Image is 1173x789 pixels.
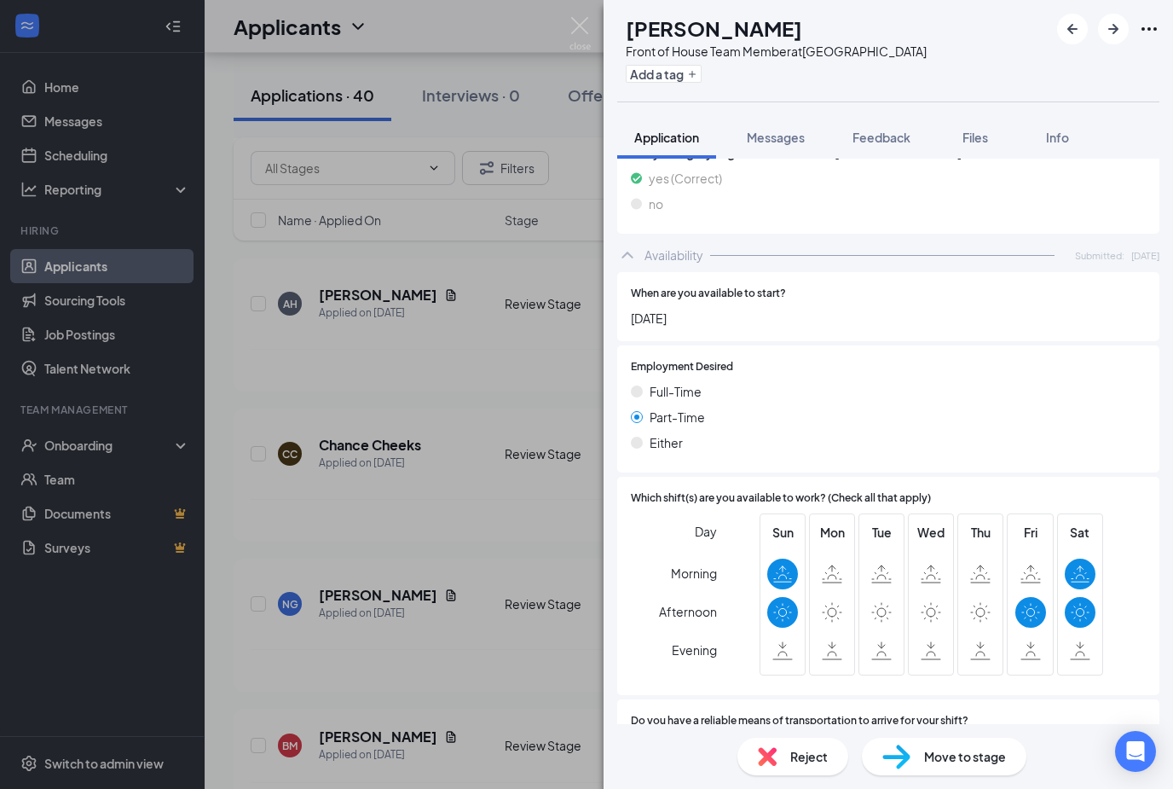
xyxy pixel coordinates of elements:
span: Wed [916,523,946,542]
span: Mon [817,523,847,542]
span: Tue [866,523,897,542]
span: Reject [790,747,828,766]
span: Full-Time [650,382,702,401]
span: Application [634,130,699,145]
span: Day [695,522,717,541]
span: Thu [965,523,996,542]
span: Move to stage [924,747,1006,766]
span: Afternoon [659,596,717,627]
div: Open Intercom Messenger [1115,731,1156,772]
span: Submitted: [1075,248,1124,263]
button: ArrowRight [1098,14,1129,44]
span: Morning [671,558,717,589]
span: no [649,194,663,213]
span: Fri [1015,523,1046,542]
span: Part-Time [650,408,705,426]
div: Availability [644,247,703,264]
span: Either [650,433,683,452]
span: Evening [672,635,717,665]
button: PlusAdd a tag [626,65,702,83]
span: Messages [747,130,805,145]
svg: Ellipses [1139,19,1159,39]
span: Sun [767,523,798,542]
span: Sat [1065,523,1095,542]
span: yes (Correct) [649,169,722,188]
span: When are you available to start? [631,286,786,302]
span: Info [1046,130,1069,145]
svg: Plus [687,69,697,79]
span: Which shift(s) are you available to work? (Check all that apply) [631,490,931,507]
span: Files [962,130,988,145]
h1: [PERSON_NAME] [626,14,802,43]
span: [DATE] [1131,248,1159,263]
span: Feedback [852,130,910,145]
span: Do you have a reliable means of transportation to arrive for your shift? [631,713,968,729]
svg: ChevronUp [617,245,638,265]
svg: ArrowLeftNew [1062,19,1083,39]
span: [DATE] [631,309,1146,328]
button: ArrowLeftNew [1057,14,1088,44]
span: Employment Desired [631,359,733,375]
svg: ArrowRight [1103,19,1124,39]
div: Front of House Team Member at [GEOGRAPHIC_DATA] [626,43,927,60]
